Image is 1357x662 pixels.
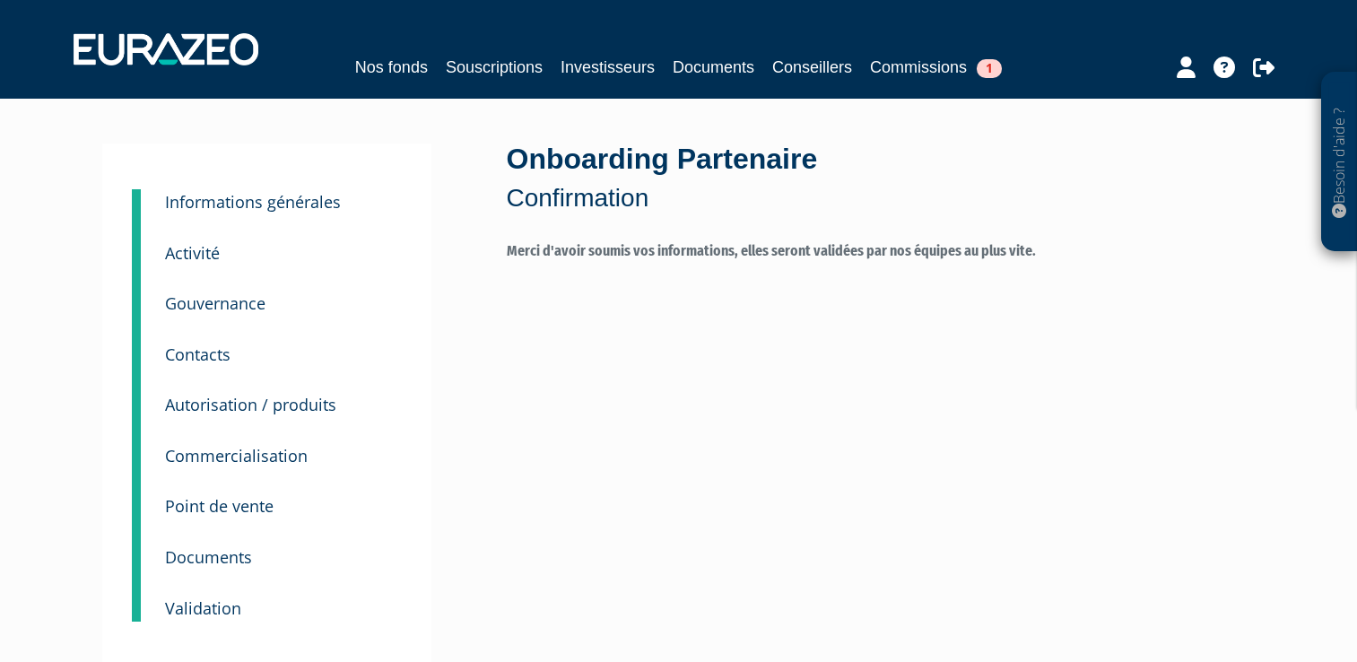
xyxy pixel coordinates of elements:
[132,419,141,475] a: 8
[165,191,341,213] small: Informations générales
[165,495,274,517] small: Point de vente
[132,469,141,525] a: 9
[165,344,231,365] small: Contacts
[132,571,141,623] a: 11
[165,242,220,264] small: Activité
[673,55,754,80] a: Documents
[446,55,543,80] a: Souscriptions
[507,139,1256,216] div: Onboarding Partenaire
[165,292,265,314] small: Gouvernance
[1329,82,1350,243] p: Besoin d'aide ?
[870,55,1002,80] a: Commissions1
[507,241,1256,303] label: Merci d'avoir soumis vos informations, elles seront validées par nos équipes au plus vite.
[977,59,1002,78] span: 1
[772,55,852,80] a: Conseillers
[74,33,258,65] img: 1732889491-logotype_eurazeo_blanc_rvb.png
[132,368,141,423] a: 7
[132,520,141,576] a: 10
[165,546,252,568] small: Documents
[132,216,141,272] a: 4
[355,55,428,80] a: Nos fonds
[165,394,336,415] small: Autorisation / produits
[561,55,655,80] a: Investisseurs
[132,266,141,322] a: 5
[507,180,1256,216] p: Confirmation
[132,318,141,373] a: 6
[165,445,308,466] small: Commercialisation
[132,189,141,225] a: 3
[165,597,241,619] small: Validation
